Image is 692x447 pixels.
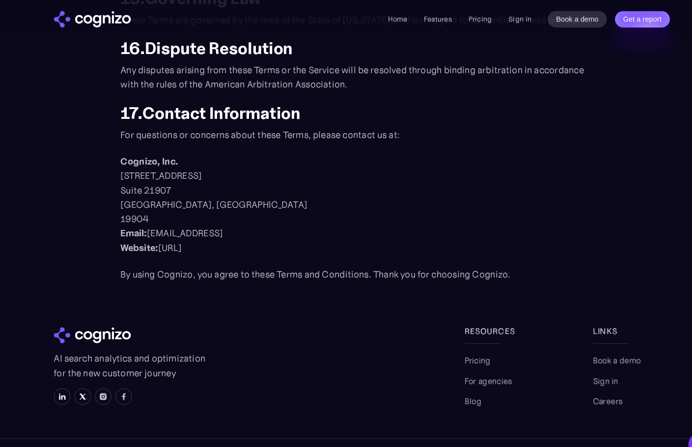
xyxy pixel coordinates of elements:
img: cognizo logo [52,313,125,329]
strong: Cognizo, Inc. [115,149,171,160]
a: Get a report [588,11,641,27]
a: Sign in [567,359,592,370]
p: For questions or concerns about these Terms, please contact us at: [115,122,577,136]
img: cognizo logo [52,11,125,27]
strong: Website: [115,231,152,243]
a: Sign in [486,13,508,25]
a: Pricing [448,14,471,23]
a: home [52,11,125,27]
div: Resources [444,311,518,323]
p: AI search analytics and optimization for the new customer journey [52,336,199,364]
img: X icon [75,376,83,384]
a: Features [405,14,432,23]
div: Open Intercom Messenger [659,414,682,437]
a: Blog [444,378,461,390]
p: [STREET_ADDRESS] Suite 21907 [GEOGRAPHIC_DATA], [GEOGRAPHIC_DATA] 19904 ‍ [EMAIL_ADDRESS] [URL] [115,148,577,244]
h2: 17. [115,100,577,117]
img: LinkedIn icon [55,376,63,384]
a: Book a demo [524,11,581,27]
strong: Email: [115,218,141,229]
a: Careers [567,378,596,390]
p: Any disputes arising from these Terms or the Service will be resolved through binding arbitration... [115,60,577,88]
a: Home [371,14,389,23]
a: Pricing [444,339,470,351]
div: links [567,311,641,323]
p: By using Cognizo, you agree to these Terms and Conditions. Thank you for choosing Cognizo. [115,256,577,270]
strong: Dispute Resolution [139,37,280,56]
a: For agencies [444,359,490,370]
h2: 16. [115,38,577,56]
a: Book a demo [567,339,613,351]
strong: Contact Information [137,99,288,118]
